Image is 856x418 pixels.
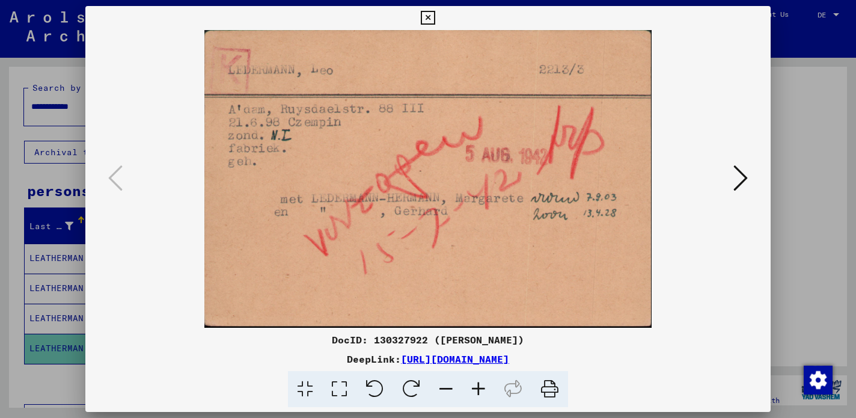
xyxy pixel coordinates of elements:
font: DocID: 130327922 ([PERSON_NAME]) [332,334,524,346]
font: DeepLink: [347,353,401,365]
img: Change consent [804,366,833,395]
img: 001.jpg [126,30,729,328]
div: Change consent [803,365,832,394]
a: [URL][DOMAIN_NAME] [401,353,509,365]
